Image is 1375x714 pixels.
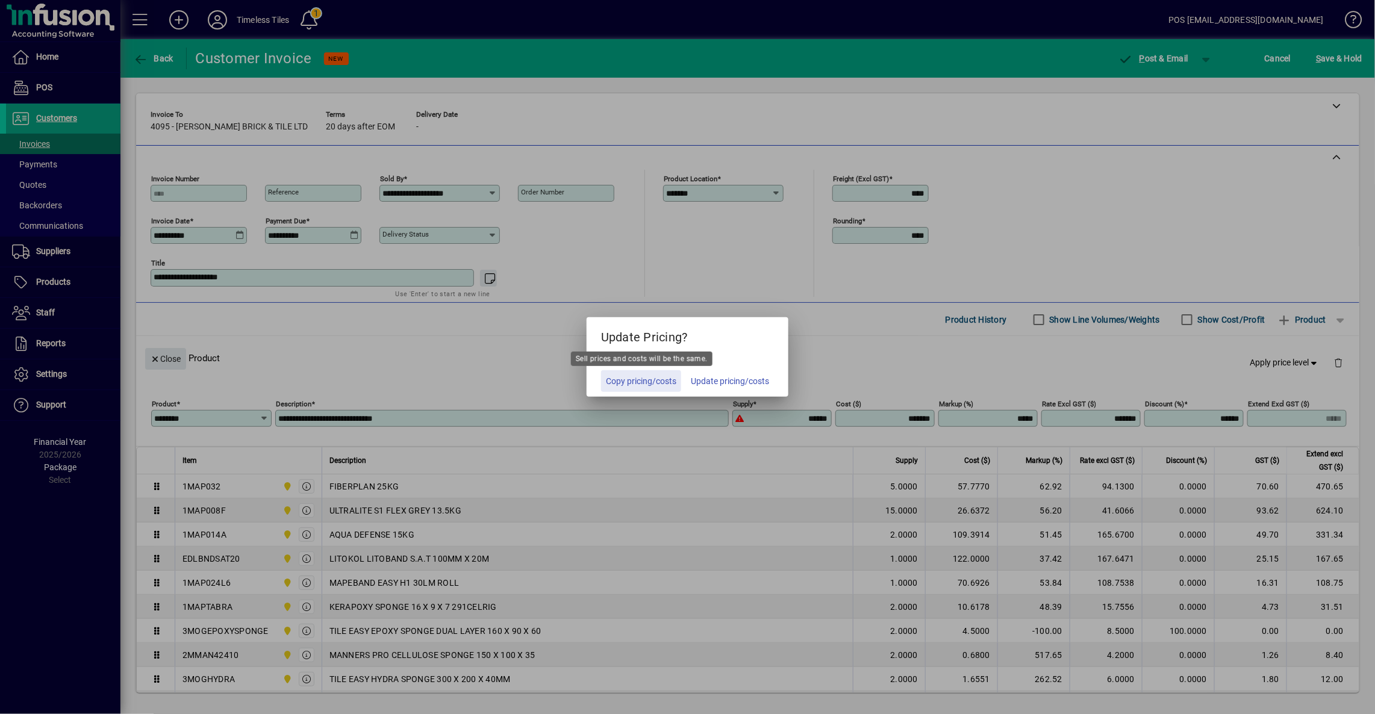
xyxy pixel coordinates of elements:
span: Update pricing/costs [691,375,769,388]
h5: Update Pricing? [587,317,788,352]
button: Update pricing/costs [686,370,774,392]
span: Copy pricing/costs [606,375,676,388]
div: Sell prices and costs will be the same. [571,352,712,366]
button: Copy pricing/costs [601,370,681,392]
